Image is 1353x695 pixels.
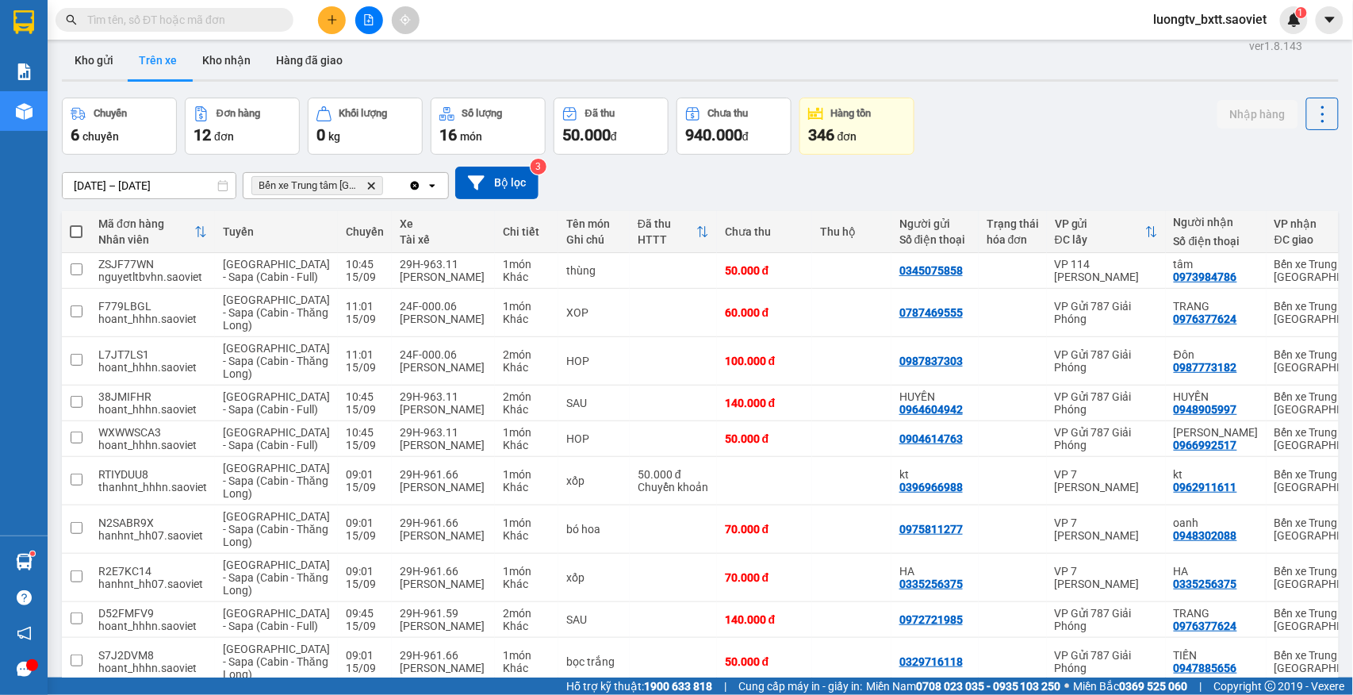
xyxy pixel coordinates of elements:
[899,264,963,277] div: 0345075858
[71,125,79,144] span: 6
[363,14,374,25] span: file-add
[223,607,330,632] span: [GEOGRAPHIC_DATA] - Sapa (Cabin - Full)
[503,529,550,542] div: Khác
[1174,607,1259,620] div: TRANG
[63,173,236,198] input: Select a date range.
[566,397,622,409] div: SAU
[1065,683,1070,689] span: ⚪️
[1055,217,1145,230] div: VP gửi
[98,233,194,246] div: Nhân viên
[400,516,487,529] div: 29H-961.66
[214,130,234,143] span: đơn
[98,361,207,374] div: hoant_hhhn.saoviet
[98,217,194,230] div: Mã đơn hàng
[223,390,330,416] span: [GEOGRAPHIC_DATA] - Sapa (Cabin - Full)
[566,474,622,487] div: xốp
[17,662,32,677] span: message
[223,342,330,380] span: [GEOGRAPHIC_DATA] - Sapa (Cabin - Thăng Long)
[566,678,712,695] span: Hỗ trợ kỹ thuật:
[899,655,963,668] div: 0329716118
[676,98,791,155] button: Chưa thu940.000đ
[223,559,330,597] span: [GEOGRAPHIC_DATA] - Sapa (Cabin - Thăng Long)
[98,390,207,403] div: 38JMIFHR
[866,678,1061,695] span: Miền Nam
[899,468,971,481] div: kt
[503,313,550,325] div: Khác
[98,258,207,271] div: ZSJF77WN
[1055,348,1158,374] div: VP Gửi 787 Giải Phóng
[346,516,384,529] div: 09:01
[400,258,487,271] div: 29H-963.11
[98,516,207,529] div: N2SABR9X
[1200,678,1202,695] span: |
[346,662,384,674] div: 15/09
[87,11,274,29] input: Tìm tên, số ĐT hoặc mã đơn
[185,98,300,155] button: Đơn hàng12đơn
[1174,565,1259,578] div: HA
[1174,258,1259,271] div: tâm
[638,481,709,493] div: Chuyển khoản
[62,98,177,155] button: Chuyến6chuyến
[585,108,615,119] div: Đã thu
[223,426,330,451] span: [GEOGRAPHIC_DATA] - Sapa (Cabin - Full)
[987,233,1039,246] div: hóa đơn
[400,14,411,25] span: aim
[742,130,749,143] span: đ
[346,300,384,313] div: 11:01
[899,233,971,246] div: Số điện thoại
[263,41,355,79] button: Hàng đã giao
[725,571,804,584] div: 70.000 đ
[1316,6,1343,34] button: caret-down
[644,680,712,693] strong: 1900 633 818
[400,620,487,632] div: [PERSON_NAME]
[503,225,550,238] div: Chi tiết
[346,649,384,662] div: 09:01
[1074,678,1188,695] span: Miền Bắc
[400,565,487,578] div: 29H-961.66
[462,108,503,119] div: Số lượng
[98,481,207,493] div: thanhnt_hhhn.saoviet
[400,529,487,542] div: [PERSON_NAME]
[346,225,384,238] div: Chuyến
[355,6,383,34] button: file-add
[685,125,742,144] span: 940.000
[566,571,622,584] div: xốp
[899,481,963,493] div: 0396966988
[725,306,804,319] div: 60.000 đ
[1174,578,1237,590] div: 0335256375
[400,426,487,439] div: 29H-963.11
[30,551,35,556] sup: 1
[16,554,33,570] img: warehouse-icon
[400,662,487,674] div: [PERSON_NAME]
[346,607,384,620] div: 09:45
[899,565,971,578] div: HA
[566,306,622,319] div: XOP
[899,403,963,416] div: 0964604942
[899,355,963,367] div: 0987837303
[94,108,127,119] div: Chuyến
[1174,481,1237,493] div: 0962911611
[503,620,550,632] div: Khác
[400,300,487,313] div: 24F-000.06
[1174,348,1259,361] div: Đôn
[400,403,487,416] div: [PERSON_NAME]
[223,643,330,681] span: [GEOGRAPHIC_DATA] - Sapa (Cabin - Thăng Long)
[346,426,384,439] div: 10:45
[455,167,539,199] button: Bộ lọc
[408,179,421,192] svg: Clear all
[98,607,207,620] div: D52FMFV9
[724,678,726,695] span: |
[1174,313,1237,325] div: 0976377624
[566,217,622,230] div: Tên món
[217,108,260,119] div: Đơn hàng
[725,655,804,668] div: 50.000 đ
[98,271,207,283] div: nguyetltbvhn.saoviet
[126,41,190,79] button: Trên xe
[346,578,384,590] div: 15/09
[339,108,388,119] div: Khối lượng
[1174,662,1237,674] div: 0947885656
[439,125,457,144] span: 16
[503,258,550,271] div: 1 món
[1217,100,1298,129] button: Nhập hàng
[899,306,963,319] div: 0787469555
